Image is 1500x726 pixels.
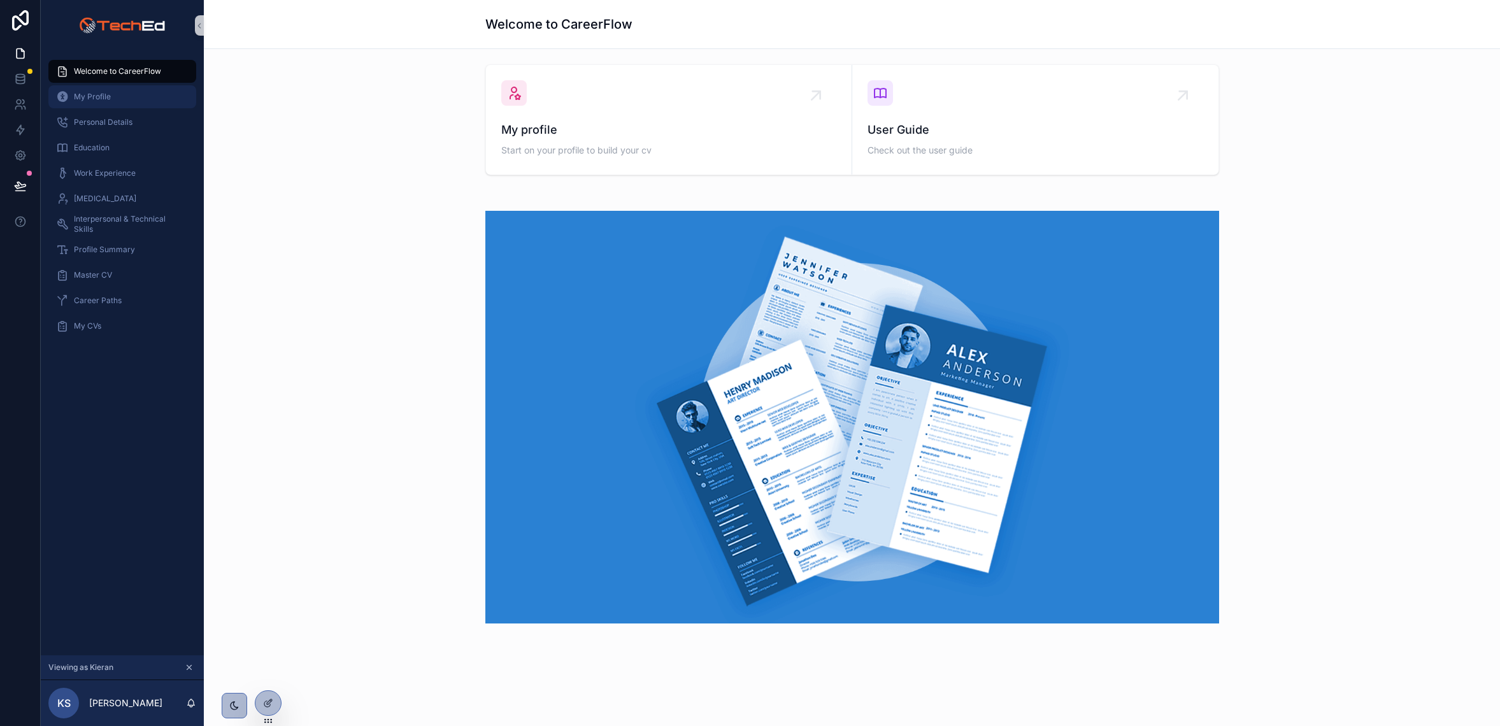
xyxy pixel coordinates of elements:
[74,92,111,102] span: My Profile
[74,66,161,76] span: Welcome to CareerFlow
[48,162,196,185] a: Work Experience
[89,697,162,709] p: [PERSON_NAME]
[485,211,1219,623] img: 25098-2da0e7c8e680f3e932096dc0a7fd1ac8_canvaresume.hero.png
[48,136,196,159] a: Education
[48,264,196,287] a: Master CV
[74,117,132,127] span: Personal Details
[74,321,101,331] span: My CVs
[48,662,113,673] span: Viewing as Kieran
[74,168,136,178] span: Work Experience
[501,144,836,157] span: Start on your profile to build your cv
[48,85,196,108] a: My Profile
[48,238,196,261] a: Profile Summary
[868,144,1203,157] span: Check out the user guide
[852,65,1218,174] a: User GuideCheck out the user guide
[48,187,196,210] a: [MEDICAL_DATA]
[48,315,196,338] a: My CVs
[868,121,1203,139] span: User Guide
[74,270,112,280] span: Master CV
[74,143,110,153] span: Education
[74,214,183,234] span: Interpersonal & Technical Skills
[74,295,122,306] span: Career Paths
[79,15,165,36] img: App logo
[57,695,71,711] span: KS
[48,60,196,83] a: Welcome to CareerFlow
[501,121,836,139] span: My profile
[41,51,204,354] div: scrollable content
[485,15,632,33] h1: Welcome to CareerFlow
[48,289,196,312] a: Career Paths
[486,65,852,174] a: My profileStart on your profile to build your cv
[74,194,136,204] span: [MEDICAL_DATA]
[48,213,196,236] a: Interpersonal & Technical Skills
[48,111,196,134] a: Personal Details
[74,245,135,255] span: Profile Summary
